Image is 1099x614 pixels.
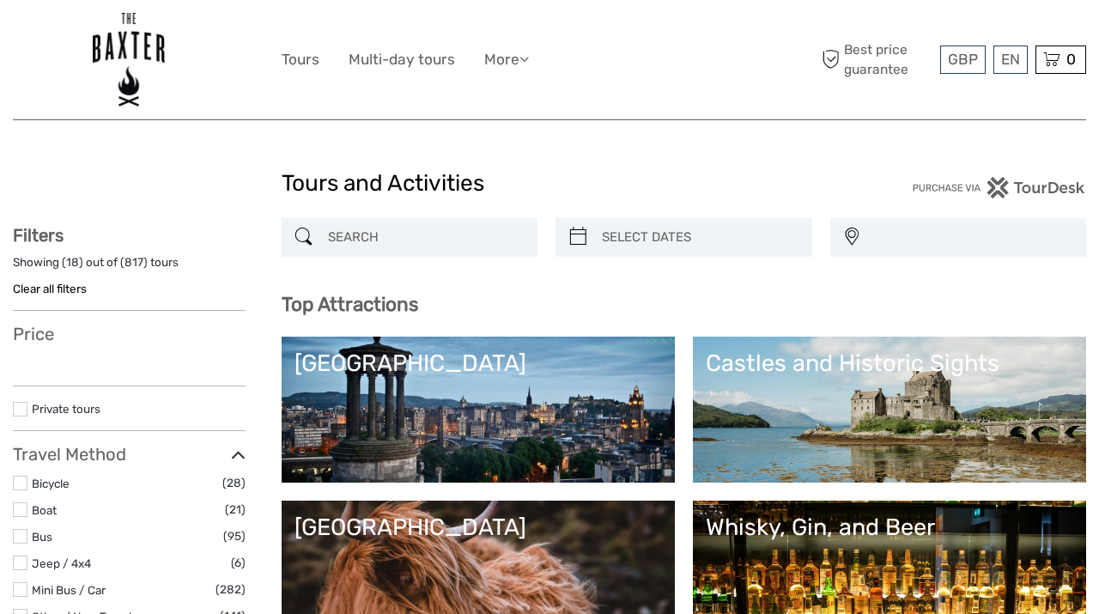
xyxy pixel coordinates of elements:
h1: Tours and Activities [282,170,818,198]
div: Whisky, Gin, and Beer [706,514,1073,541]
a: Boat [32,503,57,517]
a: Private tours [32,402,100,416]
strong: Filters [13,225,64,246]
span: Best price guarantee [818,40,937,78]
div: Castles and Historic Sights [706,350,1073,377]
div: EN [993,46,1028,74]
a: Castles and Historic Sights [706,350,1073,470]
img: 3013-eeab7bbd-6217-44ed-85b4-11cc87272961_logo_big.png [93,13,165,106]
span: GBP [948,51,978,68]
h3: Price [13,324,246,344]
label: 817 [124,254,143,271]
span: (28) [222,473,246,493]
a: Clear all filters [13,282,87,295]
div: [GEOGRAPHIC_DATA] [294,350,662,377]
input: SEARCH [321,222,530,252]
div: [GEOGRAPHIC_DATA] [294,514,662,541]
div: Showing ( ) out of ( ) tours [13,254,246,281]
span: (21) [225,500,246,520]
span: (6) [231,553,246,573]
a: Multi-day tours [349,47,455,72]
span: (282) [216,580,246,599]
a: Tours [282,47,319,72]
a: More [484,47,529,72]
span: (95) [223,526,246,546]
label: 18 [66,254,79,271]
a: [GEOGRAPHIC_DATA] [294,350,662,470]
a: Jeep / 4x4 [32,556,91,570]
a: Bus [32,530,52,544]
input: SELECT DATES [595,222,804,252]
h3: Travel Method [13,444,246,465]
span: 0 [1064,51,1078,68]
a: Mini Bus / Car [32,583,106,597]
a: Bicycle [32,477,70,490]
img: PurchaseViaTourDesk.png [912,177,1086,198]
b: Top Attractions [282,293,418,316]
